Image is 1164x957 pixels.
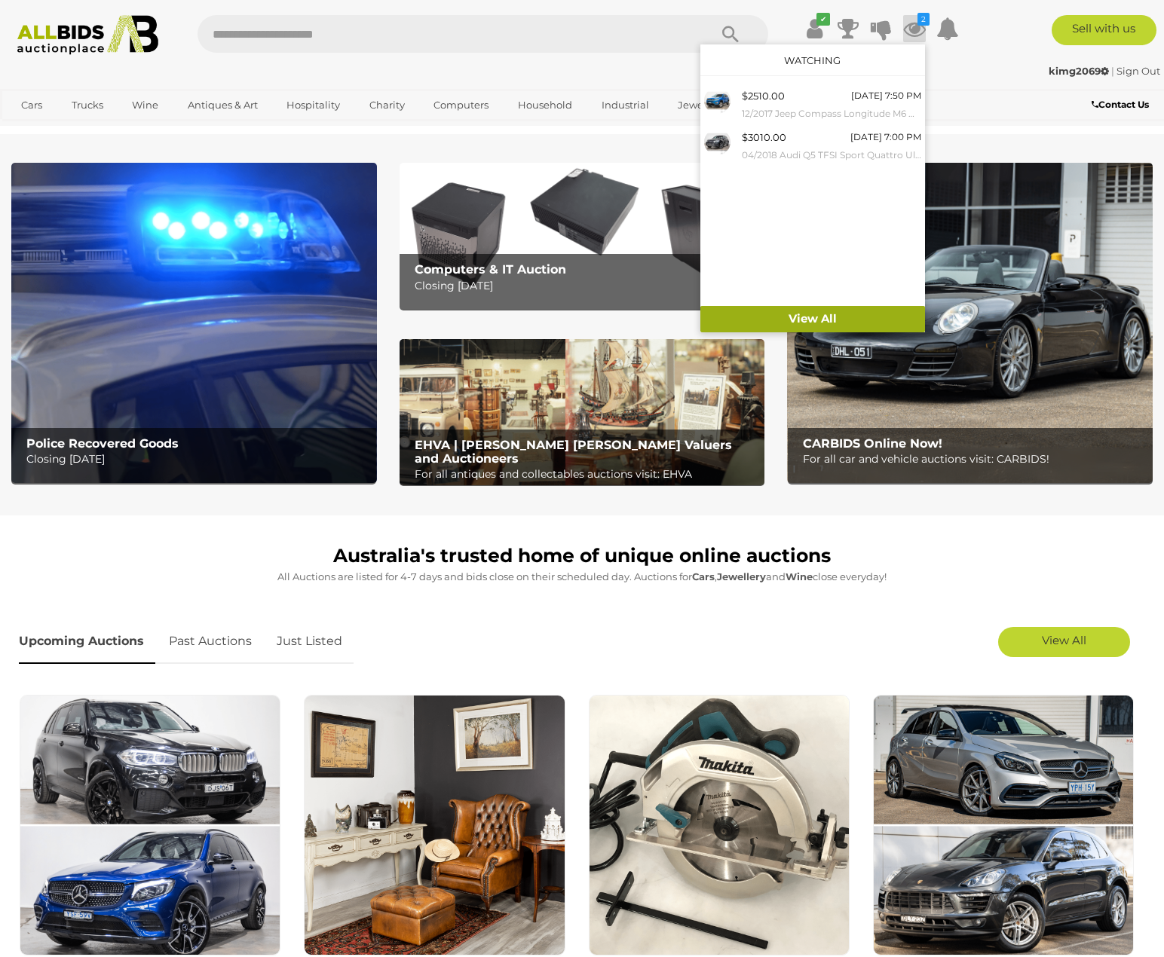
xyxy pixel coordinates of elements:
[903,15,926,42] a: 2
[158,619,263,664] a: Past Auctions
[742,131,786,143] span: $3010.00
[19,568,1145,586] p: All Auctions are listed for 4-7 days and bids close on their scheduled day. Auctions for , and cl...
[360,93,415,118] a: Charity
[178,93,268,118] a: Antiques & Art
[1117,65,1160,77] a: Sign Out
[804,15,826,42] a: ✔
[1092,99,1149,110] b: Contact Us
[11,163,377,483] img: Police Recovered Goods
[1042,633,1086,647] span: View All
[277,93,350,118] a: Hospitality
[20,695,280,955] img: Premium and Prestige Cars
[265,619,354,664] a: Just Listed
[62,93,113,118] a: Trucks
[1111,65,1114,77] span: |
[784,54,841,66] a: Watching
[742,90,785,102] span: $2510.00
[700,84,925,125] a: $2510.00 [DATE] 7:50 PM 12/2017 Jeep Compass Longitude M6 MY18 4D Wagon Hydro Blue Pearl 2.4L
[851,87,921,104] div: [DATE] 7:50 PM
[26,450,369,469] p: Closing [DATE]
[704,129,731,155] img: 54530-1a_ex.jpg
[415,262,566,277] b: Computers & IT Auction
[917,13,930,26] i: 2
[400,163,765,309] img: Computers & IT Auction
[742,147,921,164] small: 04/2018 Audi Q5 TFSI Sport Quattro Ultra (AWD) FY MY18 4d Wagon Mythos Black Metallic Turbo 2.0L
[592,93,659,118] a: Industrial
[787,163,1153,483] img: CARBIDS Online Now!
[1049,65,1109,77] strong: kimg2069
[11,93,52,118] a: Cars
[787,163,1153,483] a: CARBIDS Online Now! CARBIDS Online Now! For all car and vehicle auctions visit: CARBIDS!
[1052,15,1156,45] a: Sell with us
[26,436,179,451] b: Police Recovered Goods
[786,570,813,582] strong: Wine
[415,277,757,295] p: Closing [DATE]
[122,93,168,118] a: Wine
[700,306,925,332] a: View All
[424,93,498,118] a: Computers
[717,570,766,582] strong: Jewellery
[742,105,921,122] small: 12/2017 Jeep Compass Longitude M6 MY18 4D Wagon Hydro Blue Pearl 2.4L
[1092,96,1153,113] a: Contact Us
[998,627,1130,657] a: View All
[9,15,167,55] img: Allbids.com.au
[803,450,1145,469] p: For all car and vehicle auctions visit: CARBIDS!
[11,163,377,483] a: Police Recovered Goods Police Recovered Goods Closing [DATE]
[816,13,830,26] i: ✔
[11,118,138,142] a: [GEOGRAPHIC_DATA]
[692,570,715,582] strong: Cars
[1049,65,1111,77] a: kimg2069
[19,619,155,664] a: Upcoming Auctions
[873,695,1134,955] img: Sydney Car Auctions
[400,339,765,485] img: EHVA | Evans Hastings Valuers and Auctioneers
[589,695,850,955] img: Tools and Hardware Auction
[415,438,732,466] b: EHVA | [PERSON_NAME] [PERSON_NAME] Valuers and Auctioneers
[400,339,765,485] a: EHVA | Evans Hastings Valuers and Auctioneers EHVA | [PERSON_NAME] [PERSON_NAME] Valuers and Auct...
[704,87,731,114] img: 54434-1cj_ex.jpg
[304,695,565,955] img: EHVA Emporium
[668,93,734,118] a: Jewellery
[850,129,921,145] div: [DATE] 7:00 PM
[803,436,942,451] b: CARBIDS Online Now!
[693,15,768,53] button: Search
[700,125,925,167] a: $3010.00 [DATE] 7:00 PM 04/2018 Audi Q5 TFSI Sport Quattro Ultra (AWD) FY MY18 4d Wagon Mythos Bl...
[400,163,765,309] a: Computers & IT Auction Computers & IT Auction Closing [DATE]
[415,465,757,484] p: For all antiques and collectables auctions visit: EHVA
[508,93,582,118] a: Household
[19,546,1145,567] h1: Australia's trusted home of unique online auctions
